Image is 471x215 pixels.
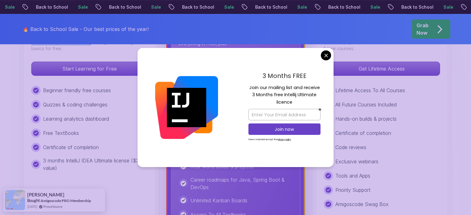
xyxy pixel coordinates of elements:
a: Amigoscode PRO Membership [41,198,91,203]
p: Beginner friendly free courses [43,87,111,94]
p: Tools and Apps [335,172,370,179]
p: Sale [142,4,162,10]
p: Free TextBooks [43,129,79,137]
button: Get Lifetime Access [324,62,440,76]
button: Start Learning for Free [31,62,148,76]
p: Exclusive webinars [335,158,378,165]
p: Ideal for beginners exploring coding and learning the basics for free. [31,39,148,52]
p: Grab Now [416,22,429,37]
p: Code reviews [335,144,366,151]
p: Back to School [392,4,434,10]
p: Unlimited Kanban Boards [190,197,247,204]
img: provesource social proof notification image [5,190,25,210]
a: ProveSource [43,204,63,209]
a: Start Learning for Free [31,66,148,72]
p: Sale [288,4,308,10]
p: Start Learning for Free [32,62,147,75]
p: Certificate of completion [335,129,391,137]
p: Sale [434,4,454,10]
p: Back to School [246,4,288,10]
p: One-time payment for lifetime access to all current and future courses. [324,39,440,52]
p: Hands-on builds & projects [335,115,397,123]
p: Back to School [27,4,69,10]
p: 🔥 Back to School Sale - Our best prices of the year! [23,25,149,33]
p: Lifetime Access To All Courses [335,87,405,94]
span: Bought [27,198,40,203]
p: 3 months IntelliJ IDEA Ultimate license ($249 value) [43,157,148,172]
p: Amigoscode Swag Box [335,200,389,208]
p: Back to School [173,4,215,10]
p: Sale [361,4,381,10]
p: Quizzes & coding challenges [43,101,107,108]
p: Career roadmaps for Java, Spring Boot & DevOps [190,176,293,191]
p: Priority Support [335,186,370,194]
p: Back to School [319,4,361,10]
p: Sale [215,4,235,10]
p: All Future Courses Included [335,101,397,108]
span: [DATE] [27,204,37,209]
p: Sale [69,4,89,10]
p: Certificate of completion [43,144,99,151]
a: Get Lifetime Access [324,66,440,72]
p: Learning analytics dashboard [43,115,109,123]
p: Back to School [100,4,142,10]
span: [PERSON_NAME] [27,192,64,197]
